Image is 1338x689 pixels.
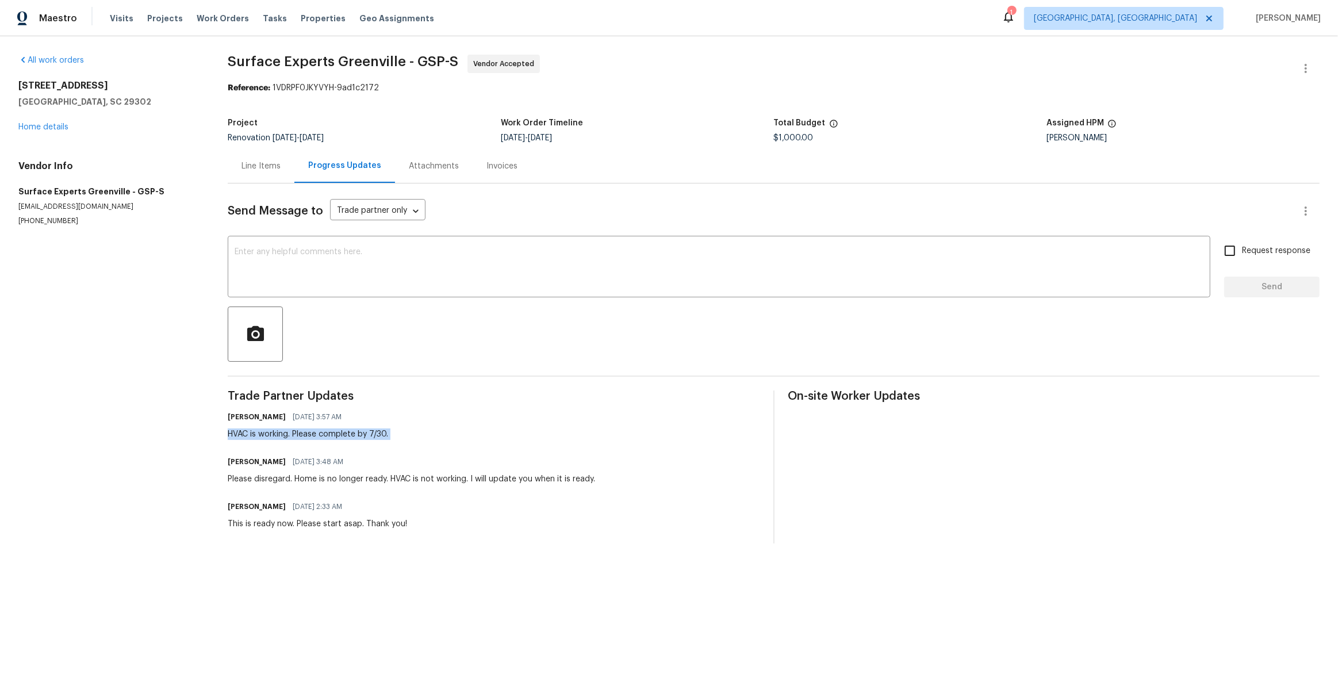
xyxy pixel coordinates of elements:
div: Trade partner only [330,202,425,221]
span: [DATE] [300,134,324,142]
span: [DATE] [501,134,525,142]
h5: Surface Experts Greenville - GSP-S [18,186,200,197]
span: [DATE] 3:48 AM [293,456,343,468]
h5: Work Order Timeline [501,119,583,127]
div: 1VDRPF0JKYVYH-9ad1c2172 [228,82,1320,94]
span: The total cost of line items that have been proposed by Opendoor. This sum includes line items th... [829,119,838,134]
a: All work orders [18,56,84,64]
span: Work Orders [197,13,249,24]
p: [EMAIL_ADDRESS][DOMAIN_NAME] [18,202,200,212]
span: Projects [147,13,183,24]
span: [DATE] 3:57 AM [293,411,342,423]
p: [PHONE_NUMBER] [18,216,200,226]
h5: Total Budget [774,119,826,127]
span: Send Message to [228,205,323,217]
h6: [PERSON_NAME] [228,411,286,423]
h4: Vendor Info [18,160,200,172]
span: - [273,134,324,142]
a: Home details [18,123,68,131]
div: Line Items [241,160,281,172]
div: HVAC is working. Please complete by 7/30. [228,428,388,440]
span: On-site Worker Updates [788,391,1320,402]
span: [GEOGRAPHIC_DATA], [GEOGRAPHIC_DATA] [1034,13,1197,24]
div: Progress Updates [308,160,381,171]
span: Trade Partner Updates [228,391,760,402]
span: Request response [1242,245,1310,257]
span: Renovation [228,134,324,142]
div: This is ready now. Please start asap. Thank you! [228,518,407,530]
div: Attachments [409,160,459,172]
div: Invoices [486,160,517,172]
span: Geo Assignments [359,13,434,24]
span: Surface Experts Greenville - GSP-S [228,55,458,68]
span: [DATE] [528,134,552,142]
h5: Project [228,119,258,127]
span: Properties [301,13,346,24]
b: Reference: [228,84,270,92]
h6: [PERSON_NAME] [228,456,286,468]
span: [DATE] [273,134,297,142]
span: Vendor Accepted [473,58,539,70]
div: [PERSON_NAME] [1046,134,1320,142]
span: Maestro [39,13,77,24]
span: [DATE] 2:33 AM [293,501,342,512]
span: Tasks [263,14,287,22]
div: Please disregard. Home is no longer ready. HVAC is not working. I will update you when it is ready. [228,473,595,485]
h2: [STREET_ADDRESS] [18,80,200,91]
span: The hpm assigned to this work order. [1107,119,1117,134]
span: Visits [110,13,133,24]
div: 1 [1007,7,1015,18]
h6: [PERSON_NAME] [228,501,286,512]
span: - [501,134,552,142]
span: $1,000.00 [774,134,814,142]
h5: [GEOGRAPHIC_DATA], SC 29302 [18,96,200,108]
h5: Assigned HPM [1046,119,1104,127]
span: [PERSON_NAME] [1251,13,1321,24]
